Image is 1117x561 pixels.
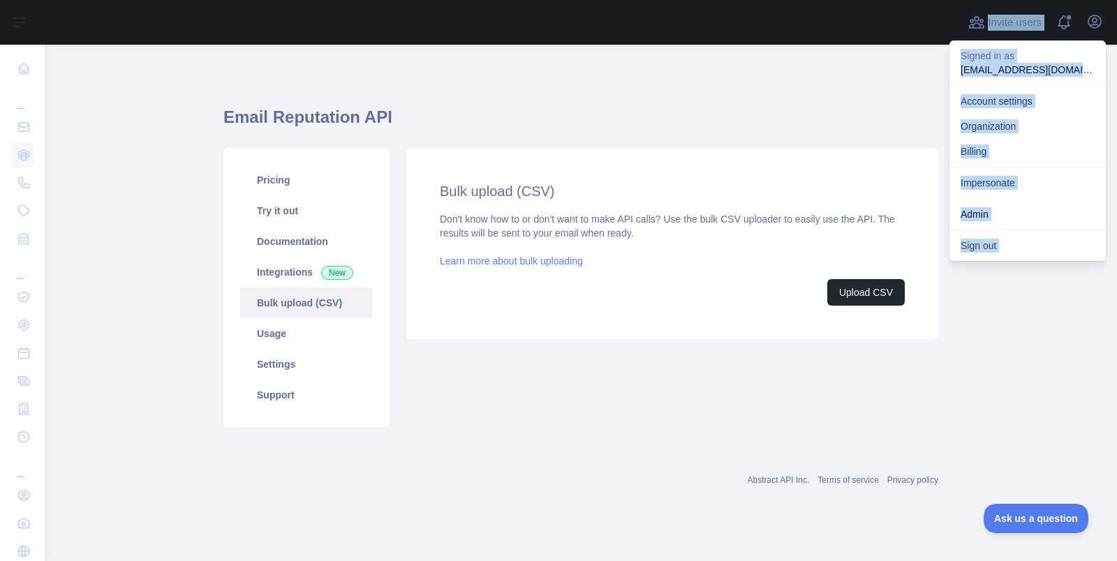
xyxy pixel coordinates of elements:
a: Pricing [240,165,373,195]
button: Billing [949,139,1106,164]
a: Terms of service [818,475,878,485]
div: Don't know how to or don't want to make API calls? Use the bulk CSV uploader to easily use the AP... [440,212,905,306]
a: Try it out [240,195,373,226]
a: Documentation [240,226,373,257]
span: Invite users [988,15,1042,31]
a: Support [240,380,373,410]
a: Usage [240,318,373,349]
a: Account settings [949,89,1106,114]
a: Admin [949,202,1106,227]
h2: Bulk upload (CSV) [440,181,905,201]
button: Sign out [949,233,1106,258]
div: ... [11,254,34,282]
a: Settings [240,349,373,380]
div: ... [11,452,34,480]
a: Impersonate [949,170,1106,195]
iframe: Toggle Customer Support [984,504,1089,533]
p: [EMAIL_ADDRESS][DOMAIN_NAME] [961,63,1095,77]
div: ... [11,84,34,112]
a: Integrations New [240,257,373,287]
button: Invite users [966,11,1044,33]
p: Signed in as [961,49,1095,63]
a: Bulk upload (CSV) [240,287,373,318]
h1: Email Reputation API [223,106,938,140]
a: Organization [949,114,1106,139]
button: Upload CSV [827,279,905,306]
span: New [321,266,353,280]
a: Abstract API Inc. [748,475,810,485]
a: Privacy policy [887,475,938,485]
a: Learn more about bulk uploading [440,255,583,267]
